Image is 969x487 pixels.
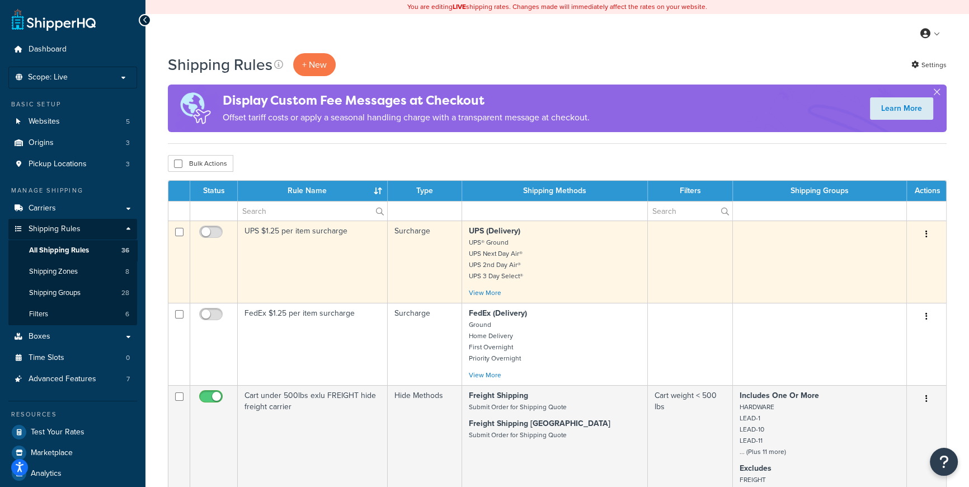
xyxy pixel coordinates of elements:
span: Websites [29,117,60,127]
li: Time Slots [8,348,137,368]
strong: Freight Shipping [GEOGRAPHIC_DATA] [469,418,610,429]
span: Test Your Rates [31,428,84,437]
li: All Shipping Rules [8,240,137,261]
span: Pickup Locations [29,160,87,169]
span: Shipping Zones [29,267,78,277]
span: 5 [126,117,130,127]
span: Marketplace [31,448,73,458]
span: All Shipping Rules [29,246,89,255]
strong: Includes One Or More [740,390,819,401]
button: Bulk Actions [168,155,233,172]
td: UPS $1.25 per item surcharge [238,221,388,303]
a: Websites 5 [8,111,137,132]
a: ShipperHQ Home [12,8,96,31]
a: Marketplace [8,443,137,463]
small: Ground Home Delivery First Overnight Priority Overnight [469,320,521,363]
a: Dashboard [8,39,137,60]
strong: UPS (Delivery) [469,225,520,237]
td: FedEx $1.25 per item surcharge [238,303,388,385]
li: Origins [8,133,137,153]
a: Shipping Groups 28 [8,283,137,303]
button: Open Resource Center [930,448,958,476]
th: Status [190,181,238,201]
td: Surcharge [388,221,462,303]
span: 7 [126,374,130,384]
a: Advanced Features 7 [8,369,137,390]
li: Shipping Rules [8,219,137,325]
div: Resources [8,410,137,419]
small: FREIGHT [740,475,766,485]
a: View More [469,370,501,380]
a: All Shipping Rules 36 [8,240,137,261]
span: Time Slots [29,353,64,363]
strong: Excludes [740,462,772,474]
h1: Shipping Rules [168,54,272,76]
th: Rule Name : activate to sort column ascending [238,181,388,201]
span: 3 [126,138,130,148]
input: Search [238,202,387,221]
span: 6 [125,310,129,319]
a: View More [469,288,501,298]
span: Scope: Live [28,73,68,82]
span: 8 [125,267,129,277]
span: 3 [126,160,130,169]
small: HARDWARE LEAD-1 LEAD-10 LEAD-11 ... (Plus 11 more) [740,402,786,457]
span: Dashboard [29,45,67,54]
span: Shipping Groups [29,288,81,298]
small: Submit Order for Shipping Quote [469,402,567,412]
th: Shipping Groups [733,181,907,201]
th: Filters [648,181,733,201]
li: Shipping Groups [8,283,137,303]
small: UPS® Ground UPS Next Day Air® UPS 2nd Day Air® UPS 3 Day Select® [469,237,523,281]
th: Shipping Methods [462,181,648,201]
span: 36 [121,246,129,255]
th: Actions [907,181,946,201]
li: Pickup Locations [8,154,137,175]
p: + New [293,53,336,76]
b: LIVE [453,2,466,12]
strong: FedEx (Delivery) [469,307,527,319]
input: Search [648,202,732,221]
a: Learn More [870,97,933,120]
a: Time Slots 0 [8,348,137,368]
a: Settings [911,57,947,73]
a: Test Your Rates [8,422,137,442]
span: Carriers [29,204,56,213]
li: Websites [8,111,137,132]
small: Submit Order for Shipping Quote [469,430,567,440]
li: Filters [8,304,137,325]
a: Carriers [8,198,137,219]
span: 28 [121,288,129,298]
a: Origins 3 [8,133,137,153]
span: Advanced Features [29,374,96,384]
a: Shipping Rules [8,219,137,240]
h4: Display Custom Fee Messages at Checkout [223,91,590,110]
li: Advanced Features [8,369,137,390]
a: Pickup Locations 3 [8,154,137,175]
span: Boxes [29,332,50,341]
th: Type [388,181,462,201]
p: Offset tariff costs or apply a seasonal handling charge with a transparent message at checkout. [223,110,590,125]
img: duties-banner-06bc72dcb5fe05cb3f9472aba00be2ae8eb53ab6f0d8bb03d382ba314ac3c341.png [168,85,223,132]
td: Surcharge [388,303,462,385]
a: Analytics [8,463,137,484]
div: Manage Shipping [8,186,137,195]
div: Basic Setup [8,100,137,109]
li: Shipping Zones [8,261,137,282]
a: Boxes [8,326,137,347]
span: Shipping Rules [29,224,81,234]
strong: Freight Shipping [469,390,528,401]
span: 0 [126,353,130,363]
span: Origins [29,138,54,148]
span: Analytics [31,469,62,479]
span: Filters [29,310,48,319]
a: Shipping Zones 8 [8,261,137,282]
a: Filters 6 [8,304,137,325]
